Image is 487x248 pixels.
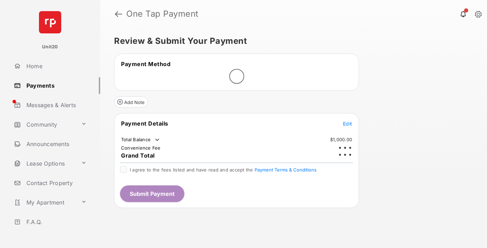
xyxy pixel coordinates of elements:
[11,58,100,74] a: Home
[121,136,161,143] td: Total Balance
[114,37,468,45] h5: Review & Submit Your Payment
[330,136,352,143] td: $1,000.00
[11,97,100,113] a: Messages & Alerts
[126,10,199,18] strong: One Tap Payment
[114,96,148,107] button: Add Note
[11,155,78,172] a: Lease Options
[11,175,100,191] a: Contact Property
[120,185,184,202] button: Submit Payment
[11,194,78,211] a: My Apartment
[343,121,352,127] span: Edit
[121,145,161,151] td: Convenience Fee
[130,167,317,173] span: I agree to the fees listed and have read and accept the
[42,43,58,50] p: Unit20
[121,152,155,159] span: Grand Total
[11,214,100,230] a: F.A.Q.
[255,167,317,173] button: I agree to the fees listed and have read and accept the
[121,61,170,67] span: Payment Method
[11,116,78,133] a: Community
[11,77,100,94] a: Payments
[343,120,352,127] button: Edit
[121,120,168,127] span: Payment Details
[11,136,100,152] a: Announcements
[39,11,61,33] img: svg+xml;base64,PHN2ZyB4bWxucz0iaHR0cDovL3d3dy53My5vcmcvMjAwMC9zdmciIHdpZHRoPSI2NCIgaGVpZ2h0PSI2NC...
